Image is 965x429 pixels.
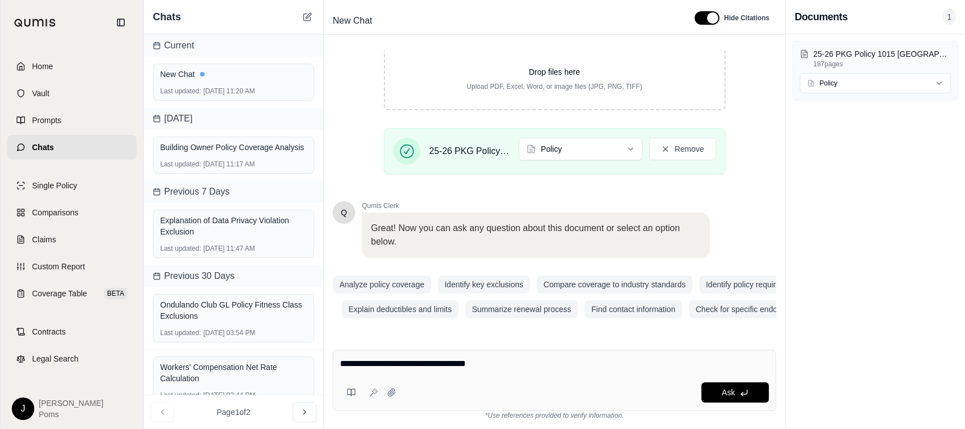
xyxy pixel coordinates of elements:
div: [DATE] 02:44 PM [160,391,307,400]
button: 25-26 PKG Policy 1015 [GEOGRAPHIC_DATA]pdf187pages [800,48,951,69]
p: 187 pages [813,60,951,69]
span: Hide Citations [724,13,769,22]
a: Vault [7,81,137,106]
span: Chats [32,142,54,153]
div: Explanation of Data Privacy Violation Exclusion [160,215,307,237]
button: Collapse sidebar [112,13,130,31]
span: Poms [39,409,103,420]
span: BETA [104,288,128,299]
span: Last updated: [160,160,201,169]
div: Edit Title [328,12,681,30]
span: Last updated: [160,244,201,253]
span: Legal Search [32,353,79,364]
button: Compare coverage to industry standards [537,276,692,293]
span: Last updated: [160,391,201,400]
div: New Chat [160,69,307,80]
a: Comparisons [7,200,137,225]
span: 25-26 PKG Policy 1015 [GEOGRAPHIC_DATA]pdf [429,144,510,158]
button: Remove [649,138,715,160]
button: Analyze policy coverage [333,276,431,293]
span: Ask [722,388,735,397]
div: Workers' Compensation Net Rate Calculation [160,362,307,384]
p: Drop files here [403,66,706,78]
span: Prompts [32,115,61,126]
div: *Use references provided to verify information. [333,411,776,420]
span: [PERSON_NAME] [39,398,103,409]
div: Previous 30 Days [144,265,323,287]
a: Chats [7,135,137,160]
span: Last updated: [160,328,201,337]
div: [DATE] 11:20 AM [160,87,307,96]
button: Summarize renewal process [465,300,578,318]
h3: Documents [795,9,848,25]
div: Current [144,34,323,57]
img: Qumis Logo [14,19,56,27]
span: Hello [341,207,347,218]
span: Contracts [32,326,66,337]
p: Great! Now you can ask any question about this document or select an option below. [371,222,701,249]
button: Identify policy requirements [699,276,808,293]
span: Vault [32,88,49,99]
button: Find contact information [585,300,682,318]
span: 1 [943,9,956,25]
span: Comparisons [32,207,78,218]
span: Custom Report [32,261,85,272]
a: Custom Report [7,254,137,279]
a: Single Policy [7,173,137,198]
span: Home [32,61,53,72]
div: Building Owner Policy Coverage Analysis [160,142,307,153]
div: J [12,398,34,420]
a: Contracts [7,319,137,344]
button: Identify key exclusions [438,276,530,293]
a: Prompts [7,108,137,133]
button: Check for specific endorsements [689,300,817,318]
a: Legal Search [7,346,137,371]
span: Chats [153,9,181,25]
div: [DATE] 11:17 AM [160,160,307,169]
div: [DATE] 11:47 AM [160,244,307,253]
span: Last updated: [160,87,201,96]
span: Qumis Clerk [362,201,710,210]
button: New Chat [301,10,314,24]
div: Previous 7 Days [144,180,323,203]
p: Upload PDF, Excel, Word, or image files (JPG, PNG, TIFF) [403,82,706,91]
a: Claims [7,227,137,252]
div: [DATE] 03:54 PM [160,328,307,337]
span: Single Policy [32,180,77,191]
span: Page 1 of 2 [217,407,251,418]
span: New Chat [328,12,377,30]
a: Home [7,54,137,79]
div: [DATE] [144,107,323,130]
span: Claims [32,234,56,245]
button: Explain deductibles and limits [342,300,459,318]
div: Ondulando Club GL Policy Fitness Class Exclusions [160,299,307,322]
a: Coverage TableBETA [7,281,137,306]
p: 25-26 PKG Policy 1015 Mansfield.pdf [813,48,951,60]
span: Coverage Table [32,288,87,299]
button: Ask [701,382,769,403]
